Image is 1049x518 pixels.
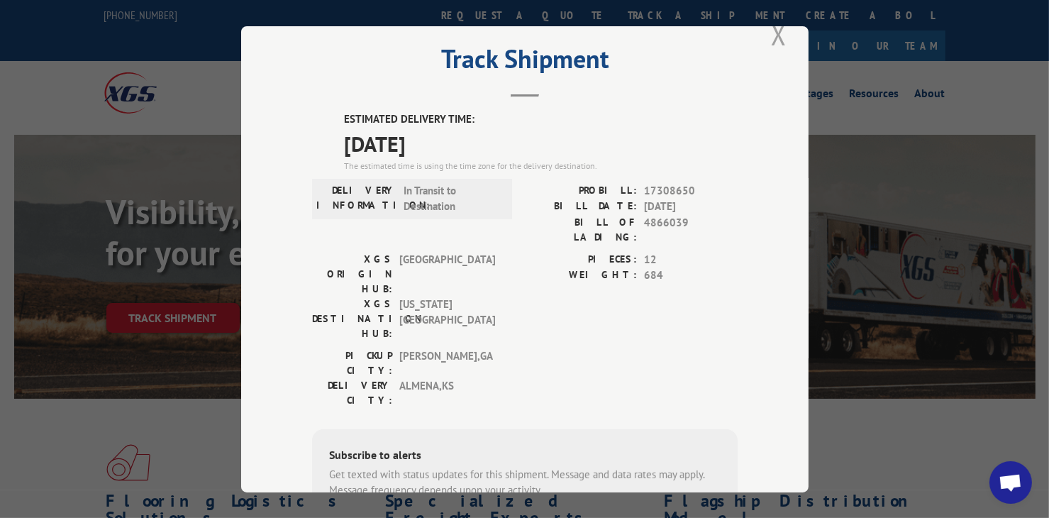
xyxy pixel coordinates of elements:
label: ESTIMATED DELIVERY TIME: [344,111,738,128]
div: Get texted with status updates for this shipment. Message and data rates may apply. Message frequ... [329,466,721,498]
label: XGS ORIGIN HUB: [312,251,392,296]
span: In Transit to Destination [404,182,499,214]
label: DELIVERY INFORMATION: [316,182,396,214]
label: WEIGHT: [525,268,637,284]
h2: Track Shipment [312,49,738,76]
label: PICKUP CITY: [312,348,392,378]
label: XGS DESTINATION HUB: [312,296,392,341]
span: [PERSON_NAME] , GA [399,348,495,378]
span: [DATE] [344,127,738,159]
span: 684 [644,268,738,284]
span: [DATE] [644,199,738,215]
a: Open chat [989,461,1032,504]
span: [US_STATE][GEOGRAPHIC_DATA] [399,296,495,341]
label: PIECES: [525,251,637,268]
label: PROBILL: [525,182,637,199]
span: ALMENA , KS [399,378,495,407]
label: BILL DATE: [525,199,637,215]
label: BILL OF LADING: [525,214,637,244]
span: 17308650 [644,182,738,199]
div: The estimated time is using the time zone for the delivery destination. [344,159,738,172]
button: Close modal [767,15,791,54]
span: 4866039 [644,214,738,244]
div: Subscribe to alerts [329,446,721,466]
span: 12 [644,251,738,268]
label: DELIVERY CITY: [312,378,392,407]
span: [GEOGRAPHIC_DATA] [399,251,495,296]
